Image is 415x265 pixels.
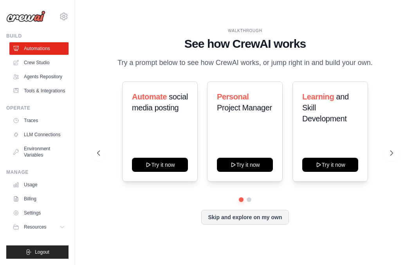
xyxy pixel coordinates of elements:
[9,178,69,191] a: Usage
[24,224,46,230] span: Resources
[35,249,49,255] span: Logout
[217,158,273,172] button: Try it now
[302,92,334,101] span: Learning
[114,57,377,69] p: Try a prompt below to see how CrewAI works, or jump right in and build your own.
[132,92,188,112] span: social media posting
[9,221,69,233] button: Resources
[9,85,69,97] a: Tools & Integrations
[6,11,45,22] img: Logo
[9,207,69,219] a: Settings
[9,56,69,69] a: Crew Studio
[9,70,69,83] a: Agents Repository
[9,114,69,127] a: Traces
[6,169,69,175] div: Manage
[217,92,249,101] span: Personal
[132,158,188,172] button: Try it now
[201,210,289,225] button: Skip and explore on my own
[132,92,167,101] span: Automate
[9,42,69,55] a: Automations
[302,158,358,172] button: Try it now
[302,92,349,123] span: and Skill Development
[9,142,69,161] a: Environment Variables
[217,103,272,112] span: Project Manager
[6,245,69,259] button: Logout
[97,28,393,34] div: WALKTHROUGH
[9,193,69,205] a: Billing
[376,227,415,265] iframe: Chat Widget
[6,33,69,39] div: Build
[6,105,69,111] div: Operate
[97,37,393,51] h1: See how CrewAI works
[9,128,69,141] a: LLM Connections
